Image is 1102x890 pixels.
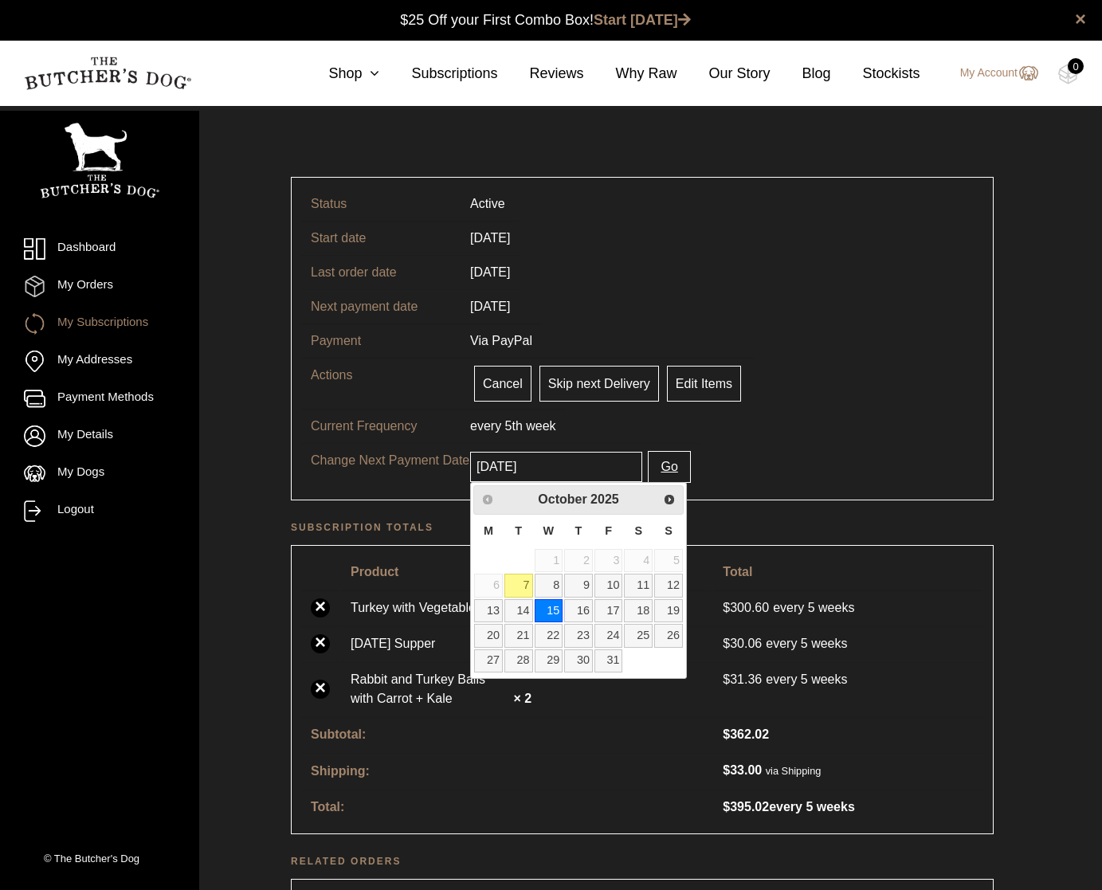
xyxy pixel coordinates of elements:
a: Blog [771,63,831,84]
a: Payment Methods [24,388,175,410]
td: Start date [301,221,461,255]
a: [DATE] Supper [351,634,510,653]
a: 9 [564,574,593,597]
span: 300.60 [723,601,773,614]
button: Go [648,451,690,483]
a: 10 [594,574,623,597]
a: close [1075,10,1086,29]
a: My Subscriptions [24,313,175,335]
span: Friday [605,524,612,537]
h2: Related orders [291,853,994,869]
span: 33.00 [723,763,762,777]
th: Shipping: [301,753,712,788]
a: 21 [504,624,533,647]
span: 395.02 [723,800,769,814]
a: 13 [474,599,503,622]
a: 27 [474,649,503,672]
span: 2025 [590,492,619,506]
img: TBD_Portrait_Logo_White.png [40,123,159,198]
a: 11 [624,574,653,597]
a: 7 [504,574,533,597]
a: 26 [654,624,683,647]
a: 28 [504,649,533,672]
img: TBD_Cart-Empty.png [1058,64,1078,84]
span: $ [723,637,730,650]
a: 22 [535,624,563,647]
h2: Subscription totals [291,519,994,535]
span: Thursday [575,524,582,537]
a: My Dogs [24,463,175,484]
a: × [311,598,330,618]
th: Total [713,555,983,589]
td: [DATE] [461,255,520,289]
strong: × 2 [513,692,531,705]
td: Payment [301,323,461,358]
span: 30.06 [723,637,766,650]
span: $ [723,800,730,814]
a: Why Raw [584,63,677,84]
span: Sunday [665,524,673,537]
a: Logout [24,500,175,522]
span: 362.02 [723,727,769,741]
td: every 5 weeks [713,662,983,696]
span: October [538,492,586,506]
a: Cancel [474,366,531,402]
span: Next [663,493,676,506]
a: My Addresses [24,351,175,372]
a: My Orders [24,276,175,297]
a: 23 [564,624,593,647]
span: Wednesday [543,524,555,537]
a: 29 [535,649,563,672]
a: Our Story [677,63,771,84]
a: Turkey with Vegetable [351,598,510,618]
span: Tuesday [515,524,522,537]
a: 8 [535,574,563,597]
span: every 5th [470,419,523,433]
td: Next payment date [301,289,461,323]
a: My Account [944,64,1038,83]
a: Stockists [831,63,920,84]
a: Next [658,488,681,511]
th: Subtotal: [301,717,712,751]
a: My Details [24,425,175,447]
a: Start [DATE] [594,12,691,28]
div: 0 [1068,58,1084,74]
a: Edit Items [667,366,741,402]
span: 31.36 [723,670,766,689]
p: Current Frequency [311,417,470,436]
a: 19 [654,599,683,622]
th: Product [341,555,712,589]
span: $ [723,672,730,686]
a: Reviews [497,63,583,84]
td: Last order date [301,255,461,289]
span: $ [723,727,730,741]
a: 31 [594,649,623,672]
a: 25 [624,624,653,647]
a: Shop [296,63,379,84]
p: Change Next Payment Date [311,451,470,470]
a: 16 [564,599,593,622]
a: 15 [535,599,563,622]
td: Actions [301,358,461,409]
a: 14 [504,599,533,622]
a: 17 [594,599,623,622]
span: Saturday [634,524,642,537]
a: 24 [594,624,623,647]
a: 18 [624,599,653,622]
a: × [311,634,330,653]
td: every 5 weeks [713,626,983,661]
a: Dashboard [24,238,175,260]
a: 30 [564,649,593,672]
span: $ [723,601,730,614]
a: Subscriptions [379,63,497,84]
td: every 5 weeks [713,790,983,824]
a: × [311,680,330,699]
a: 20 [474,624,503,647]
span: $ [723,763,730,777]
small: via Shipping [766,765,822,777]
span: week [526,419,555,433]
a: 12 [654,574,683,597]
span: Monday [484,524,493,537]
td: [DATE] [461,289,520,323]
a: Rabbit and Turkey Balls with Carrot + Kale [351,670,510,708]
